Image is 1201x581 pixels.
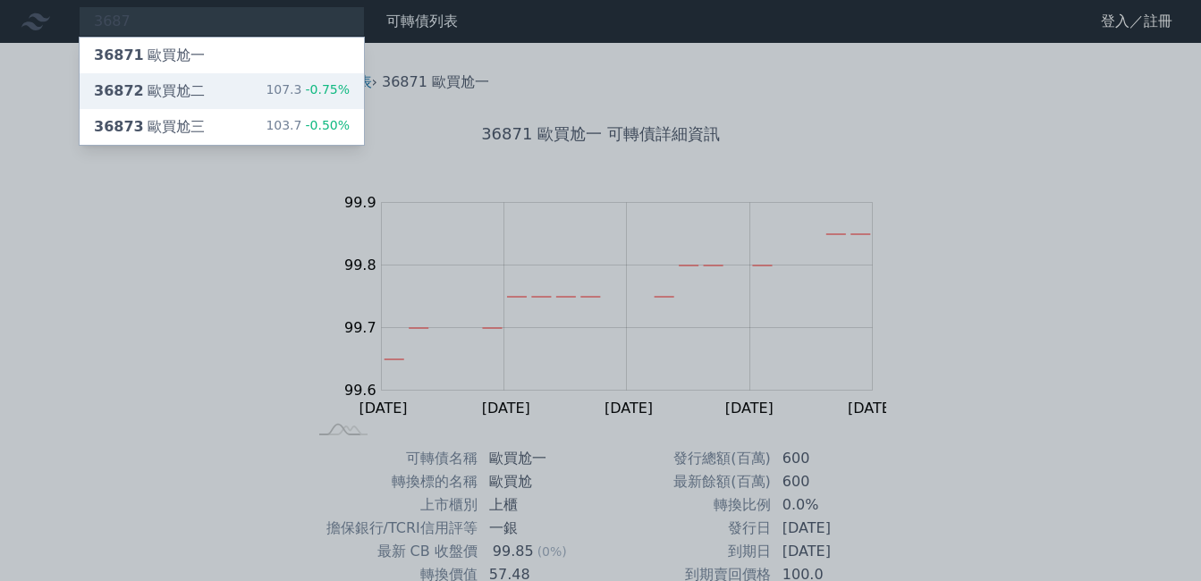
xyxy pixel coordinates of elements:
[266,80,350,102] div: 107.3
[301,118,350,132] span: -0.50%
[94,45,205,66] div: 歐買尬一
[94,116,205,138] div: 歐買尬三
[94,82,144,99] span: 36872
[80,73,364,109] a: 36872歐買尬二 107.3-0.75%
[94,46,144,63] span: 36871
[301,82,350,97] span: -0.75%
[80,38,364,73] a: 36871歐買尬一
[94,80,205,102] div: 歐買尬二
[94,118,144,135] span: 36873
[80,109,364,145] a: 36873歐買尬三 103.7-0.50%
[266,116,350,138] div: 103.7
